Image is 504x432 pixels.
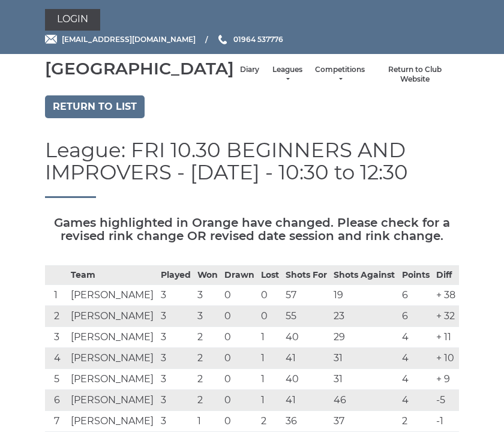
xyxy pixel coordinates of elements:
[433,368,459,389] td: + 9
[45,389,68,410] td: 6
[433,265,459,284] th: Diff
[331,326,399,347] td: 29
[158,284,194,305] td: 3
[399,368,433,389] td: 4
[45,216,459,242] h5: Games highlighted in Orange have changed. Please check for a revised rink change OR revised date ...
[221,347,258,368] td: 0
[283,389,331,410] td: 41
[399,305,433,326] td: 6
[258,265,283,284] th: Lost
[283,347,331,368] td: 41
[283,284,331,305] td: 57
[221,265,258,284] th: Drawn
[68,326,158,347] td: [PERSON_NAME]
[68,347,158,368] td: [PERSON_NAME]
[45,59,234,78] div: [GEOGRAPHIC_DATA]
[45,139,459,198] h1: League: FRI 10.30 BEGINNERS AND IMPROVERS - [DATE] - 10:30 to 12:30
[194,389,221,410] td: 2
[331,410,399,431] td: 37
[271,65,303,85] a: Leagues
[283,368,331,389] td: 40
[218,35,227,44] img: Phone us
[258,368,283,389] td: 1
[258,410,283,431] td: 2
[45,326,68,347] td: 3
[68,410,158,431] td: [PERSON_NAME]
[194,368,221,389] td: 2
[158,389,194,410] td: 3
[194,347,221,368] td: 2
[45,368,68,389] td: 5
[68,284,158,305] td: [PERSON_NAME]
[221,284,258,305] td: 0
[233,35,283,44] span: 01964 537776
[283,265,331,284] th: Shots For
[315,65,365,85] a: Competitions
[45,410,68,431] td: 7
[45,284,68,305] td: 1
[258,347,283,368] td: 1
[68,265,158,284] th: Team
[433,305,459,326] td: + 32
[194,265,221,284] th: Won
[45,95,145,118] a: Return to list
[194,305,221,326] td: 3
[433,284,459,305] td: + 38
[433,410,459,431] td: -1
[158,368,194,389] td: 3
[399,410,433,431] td: 2
[331,389,399,410] td: 46
[221,368,258,389] td: 0
[194,410,221,431] td: 1
[194,284,221,305] td: 3
[194,326,221,347] td: 2
[68,389,158,410] td: [PERSON_NAME]
[377,65,453,85] a: Return to Club Website
[240,65,259,75] a: Diary
[283,305,331,326] td: 55
[45,34,196,45] a: Email [EMAIL_ADDRESS][DOMAIN_NAME]
[221,389,258,410] td: 0
[331,265,399,284] th: Shots Against
[221,326,258,347] td: 0
[433,347,459,368] td: + 10
[331,347,399,368] td: 31
[158,347,194,368] td: 3
[433,389,459,410] td: -5
[45,305,68,326] td: 2
[158,326,194,347] td: 3
[258,284,283,305] td: 0
[331,284,399,305] td: 19
[399,284,433,305] td: 6
[45,35,57,44] img: Email
[221,305,258,326] td: 0
[283,410,331,431] td: 36
[258,389,283,410] td: 1
[45,347,68,368] td: 4
[331,368,399,389] td: 31
[258,305,283,326] td: 0
[331,305,399,326] td: 23
[399,326,433,347] td: 4
[217,34,283,45] a: Phone us 01964 537776
[399,265,433,284] th: Points
[158,265,194,284] th: Played
[158,305,194,326] td: 3
[399,389,433,410] td: 4
[158,410,194,431] td: 3
[258,326,283,347] td: 1
[45,9,100,31] a: Login
[433,326,459,347] td: + 11
[399,347,433,368] td: 4
[221,410,258,431] td: 0
[283,326,331,347] td: 40
[68,305,158,326] td: [PERSON_NAME]
[62,35,196,44] span: [EMAIL_ADDRESS][DOMAIN_NAME]
[68,368,158,389] td: [PERSON_NAME]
